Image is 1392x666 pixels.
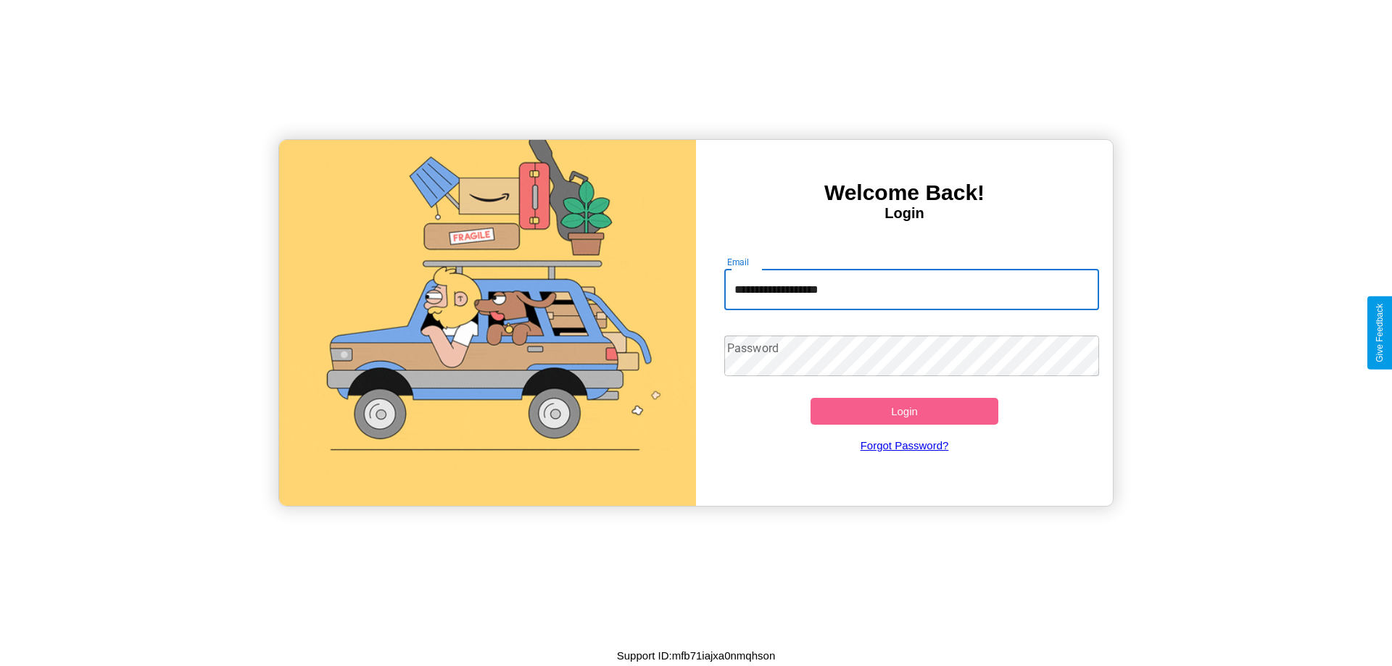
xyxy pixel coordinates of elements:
[696,180,1113,205] h3: Welcome Back!
[717,425,1093,466] a: Forgot Password?
[617,646,775,665] p: Support ID: mfb71iajxa0nmqhson
[727,256,750,268] label: Email
[279,140,696,506] img: gif
[1375,304,1385,362] div: Give Feedback
[696,205,1113,222] h4: Login
[811,398,998,425] button: Login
